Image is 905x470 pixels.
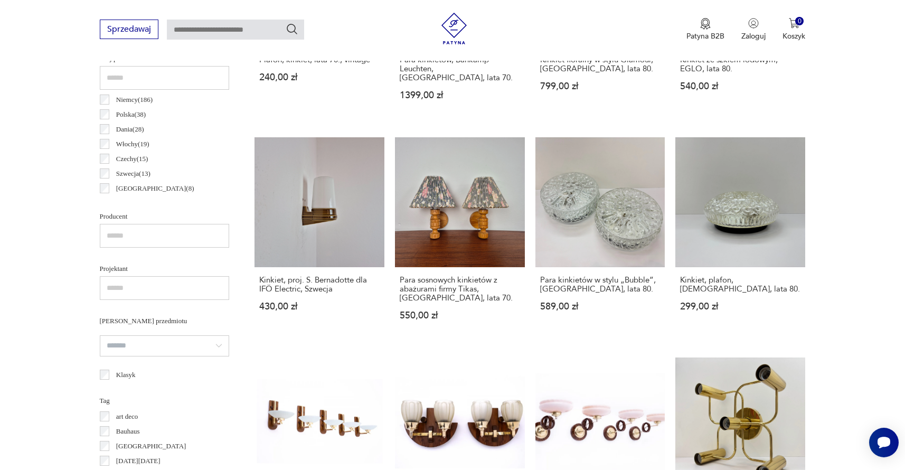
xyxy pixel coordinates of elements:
p: Dania ( 28 ) [116,124,144,135]
a: Sprzedawaj [100,26,158,34]
p: Polska ( 38 ) [116,109,146,120]
p: [PERSON_NAME] przedmiotu [100,315,229,327]
p: 550,00 zł [400,311,520,320]
img: Ikona medalu [700,18,711,30]
a: Ikona medaluPatyna B2B [686,18,724,41]
h3: Para kinkietów w stylu „Bubble”, [GEOGRAPHIC_DATA], lata 80. [540,276,661,294]
p: [DATE][DATE] [116,455,161,467]
h3: Kinkiet floralny w stylu Glamour, [GEOGRAPHIC_DATA], lata 80. [540,55,661,73]
p: Szwecja ( 13 ) [116,168,150,180]
a: Kinkiet, plafon, Niemcy, lata 80.Kinkiet, plafon, [DEMOGRAPHIC_DATA], lata 80.299,00 zł [675,137,805,341]
p: [GEOGRAPHIC_DATA] ( 6 ) [116,198,194,209]
p: Bauhaus [116,426,140,437]
p: Włochy ( 19 ) [116,138,149,150]
p: 540,00 zł [680,82,800,91]
p: 240,00 zł [259,73,380,82]
p: Koszyk [783,31,805,41]
p: Patyna B2B [686,31,724,41]
p: 430,00 zł [259,302,380,311]
iframe: Smartsupp widget button [869,428,899,457]
a: Para sosnowych kinkietów z abażurami firmy Tikas, Norwegia, lata 70.Para sosnowych kinkietów z ab... [395,137,525,341]
p: [GEOGRAPHIC_DATA] [116,440,186,452]
p: Zaloguj [741,31,766,41]
h3: Para kinkietów, Bankamp Leuchten, [GEOGRAPHIC_DATA], lata 70. [400,55,520,82]
p: Tag [100,395,229,407]
p: Klasyk [116,369,136,381]
button: Patyna B2B [686,18,724,41]
p: 589,00 zł [540,302,661,311]
h3: Plafon, kinkiet, lata 70., vintage [259,55,380,64]
p: 799,00 zł [540,82,661,91]
h3: Kinkiet, plafon, [DEMOGRAPHIC_DATA], lata 80. [680,276,800,294]
p: Producent [100,211,229,222]
a: Para kinkietów w stylu „Bubble”, Niemcy, lata 80.Para kinkietów w stylu „Bubble”, [GEOGRAPHIC_DAT... [535,137,665,341]
div: 0 [795,17,804,26]
h3: Kinkiet, proj. S. Bernadotte dla IFÖ Electric, Szwecja [259,276,380,294]
button: Sprzedawaj [100,20,158,39]
img: Ikona koszyka [789,18,799,29]
button: Szukaj [286,23,298,35]
a: Kinkiet, proj. S. Bernadotte dla IFÖ Electric, SzwecjaKinkiet, proj. S. Bernadotte dla IFÖ Electr... [254,137,384,341]
img: Patyna - sklep z meblami i dekoracjami vintage [438,13,470,44]
button: 0Koszyk [783,18,805,41]
p: 299,00 zł [680,302,800,311]
h3: Kinkiet ze szkłem lodowym, EGLO, lata 80. [680,55,800,73]
button: Zaloguj [741,18,766,41]
p: 1399,00 zł [400,91,520,100]
p: art deco [116,411,138,422]
p: Niemcy ( 186 ) [116,94,153,106]
img: Ikonka użytkownika [748,18,759,29]
p: Projektant [100,263,229,275]
h3: Para sosnowych kinkietów z abażurami firmy Tikas, [GEOGRAPHIC_DATA], lata 70. [400,276,520,303]
p: Czechy ( 15 ) [116,153,148,165]
p: [GEOGRAPHIC_DATA] ( 8 ) [116,183,194,194]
